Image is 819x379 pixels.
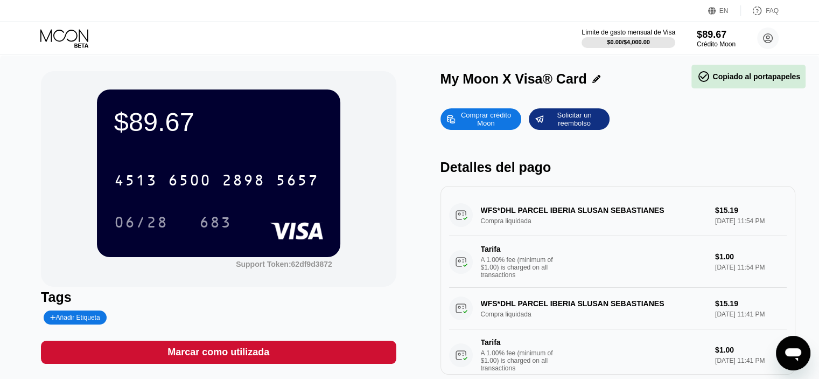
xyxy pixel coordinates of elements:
div: Tarifa [481,245,556,253]
div: TarifaA 1.00% fee (minimum of $1.00) is charged on all transactions$1.00[DATE] 11:54 PM [449,236,787,288]
div: 2898 [222,173,265,190]
div: 683 [199,215,232,232]
div: $89.67 [114,107,323,137]
div: Marcar como utilizada [41,341,396,364]
div: 06/28 [106,209,176,236]
div: A 1.00% fee (minimum of $1.00) is charged on all transactions [481,349,562,372]
div: $89.67 [697,29,736,40]
div: Comprar crédito Moon [456,111,515,128]
div: A 1.00% fee (minimum of $1.00) is charged on all transactions [481,256,562,279]
div: Tarifa [481,338,556,347]
div: My Moon X Visa® Card [440,71,587,87]
div: 683 [191,209,240,236]
div: Límite de gasto mensual de Visa [582,29,675,36]
div: $89.67Crédito Moon [697,29,736,48]
div: EN [719,7,729,15]
div: [DATE] 11:54 PM [715,264,787,271]
div: 06/28 [114,215,168,232]
div: Añadir Etiqueta [44,311,107,325]
div: 5657 [276,173,319,190]
div: [DATE] 11:41 PM [715,357,787,364]
div: Comprar crédito Moon [440,108,521,130]
div: EN [708,5,741,16]
div: Support Token:62df9d3872 [236,260,332,268]
div: $0.00 / $4,000.00 [607,39,650,45]
div: Copiado al portapapeles [697,70,800,83]
div: 6500 [168,173,211,190]
div: $1.00 [715,346,787,354]
div: Añadir Etiqueta [50,314,100,321]
div: Marcar como utilizada [167,346,269,359]
div: Detalles del pago [440,160,795,175]
div: Solicitar un reembolso [544,111,604,128]
div: Support Token: 62df9d3872 [236,260,332,268]
div: Crédito Moon [697,40,736,48]
span:  [697,70,710,83]
div: Límite de gasto mensual de Visa$0.00/$4,000.00 [582,29,675,48]
div: 4513650028985657 [108,167,325,194]
div: $1.00 [715,252,787,261]
div: 4513 [114,173,157,190]
iframe: Botón para iniciar la ventana de mensajería [776,336,810,370]
div: FAQ [741,5,779,16]
div: Tags [41,290,396,305]
div: Solicitar un reembolso [529,108,610,130]
div: FAQ [766,7,779,15]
